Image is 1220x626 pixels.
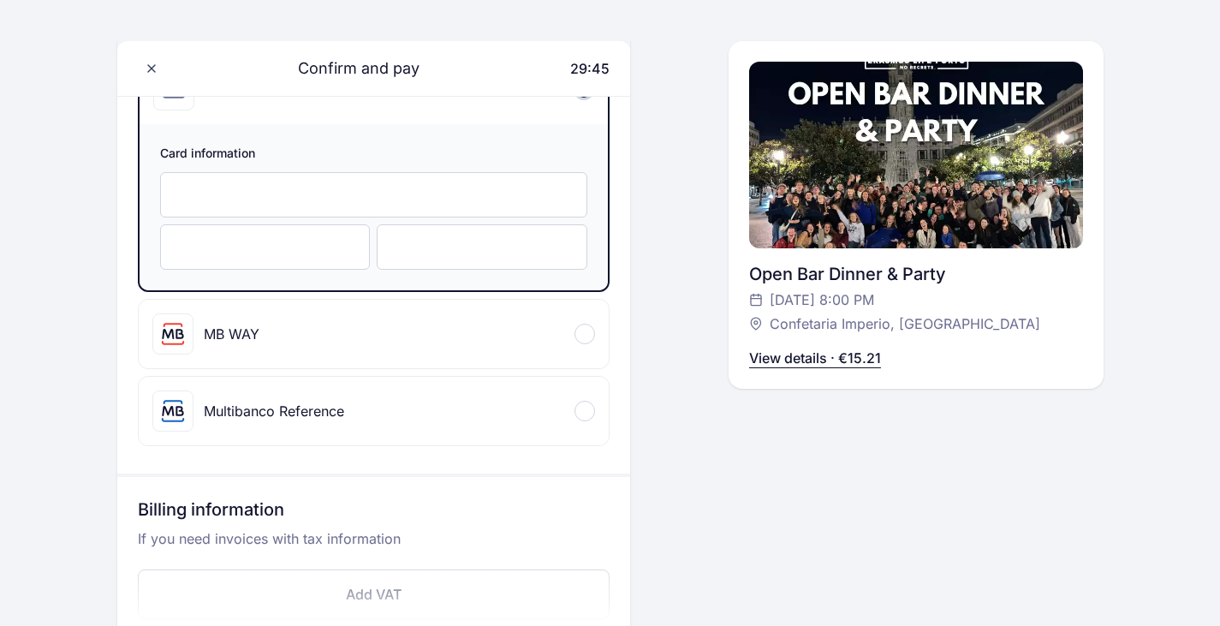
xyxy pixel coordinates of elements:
[138,569,610,619] button: Add VAT
[160,145,587,165] span: Card information
[570,60,610,77] span: 29:45
[277,57,420,80] span: Confirm and pay
[395,239,569,255] iframe: Secure CVC input frame
[770,313,1040,334] span: Confetaria Imperio, [GEOGRAPHIC_DATA]
[204,324,259,344] div: MB WAY
[749,348,881,368] p: View details · €15.21
[178,239,353,255] iframe: Secure expiration date input frame
[770,289,874,310] span: [DATE] 8:00 PM
[749,262,1083,286] div: Open Bar Dinner & Party
[138,498,610,528] h3: Billing information
[178,187,569,203] iframe: Secure card number input frame
[204,401,344,421] div: Multibanco Reference
[138,528,610,563] p: If you need invoices with tax information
